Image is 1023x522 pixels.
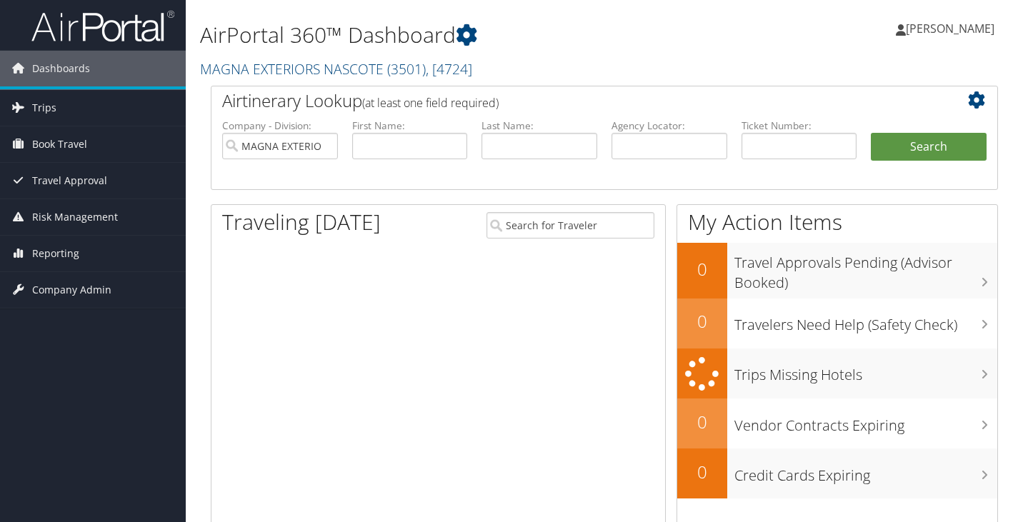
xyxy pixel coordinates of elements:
h3: Trips Missing Hotels [734,358,997,385]
span: Book Travel [32,126,87,162]
span: Risk Management [32,199,118,235]
label: First Name: [352,119,468,133]
h2: 0 [677,257,727,281]
a: MAGNA EXTERIORS NASCOTE [200,59,472,79]
img: airportal-logo.png [31,9,174,43]
a: [PERSON_NAME] [896,7,1009,50]
span: , [ 4724 ] [426,59,472,79]
a: Trips Missing Hotels [677,348,997,399]
span: [PERSON_NAME] [906,21,994,36]
h2: 0 [677,460,727,484]
h3: Vendor Contracts Expiring [734,408,997,436]
a: 0Vendor Contracts Expiring [677,398,997,448]
h2: 0 [677,309,727,333]
a: 0Travelers Need Help (Safety Check) [677,298,997,348]
h3: Travelers Need Help (Safety Check) [734,308,997,335]
h3: Travel Approvals Pending (Advisor Booked) [734,246,997,293]
span: (at least one field required) [362,95,499,111]
span: Travel Approval [32,163,107,199]
span: Company Admin [32,272,111,308]
button: Search [871,133,987,161]
span: ( 3501 ) [387,59,426,79]
span: Trips [32,90,56,126]
span: Dashboards [32,51,90,86]
h2: 0 [677,410,727,434]
label: Agency Locator: [612,119,727,133]
h1: AirPortal 360™ Dashboard [200,20,739,50]
a: 0Credit Cards Expiring [677,448,997,498]
label: Last Name: [481,119,597,133]
h2: Airtinerary Lookup [222,89,921,113]
label: Ticket Number: [742,119,857,133]
h1: My Action Items [677,207,997,237]
input: Search for Traveler [486,212,654,239]
h1: Traveling [DATE] [222,207,381,237]
span: Reporting [32,236,79,271]
a: 0Travel Approvals Pending (Advisor Booked) [677,243,997,298]
label: Company - Division: [222,119,338,133]
h3: Credit Cards Expiring [734,458,997,486]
